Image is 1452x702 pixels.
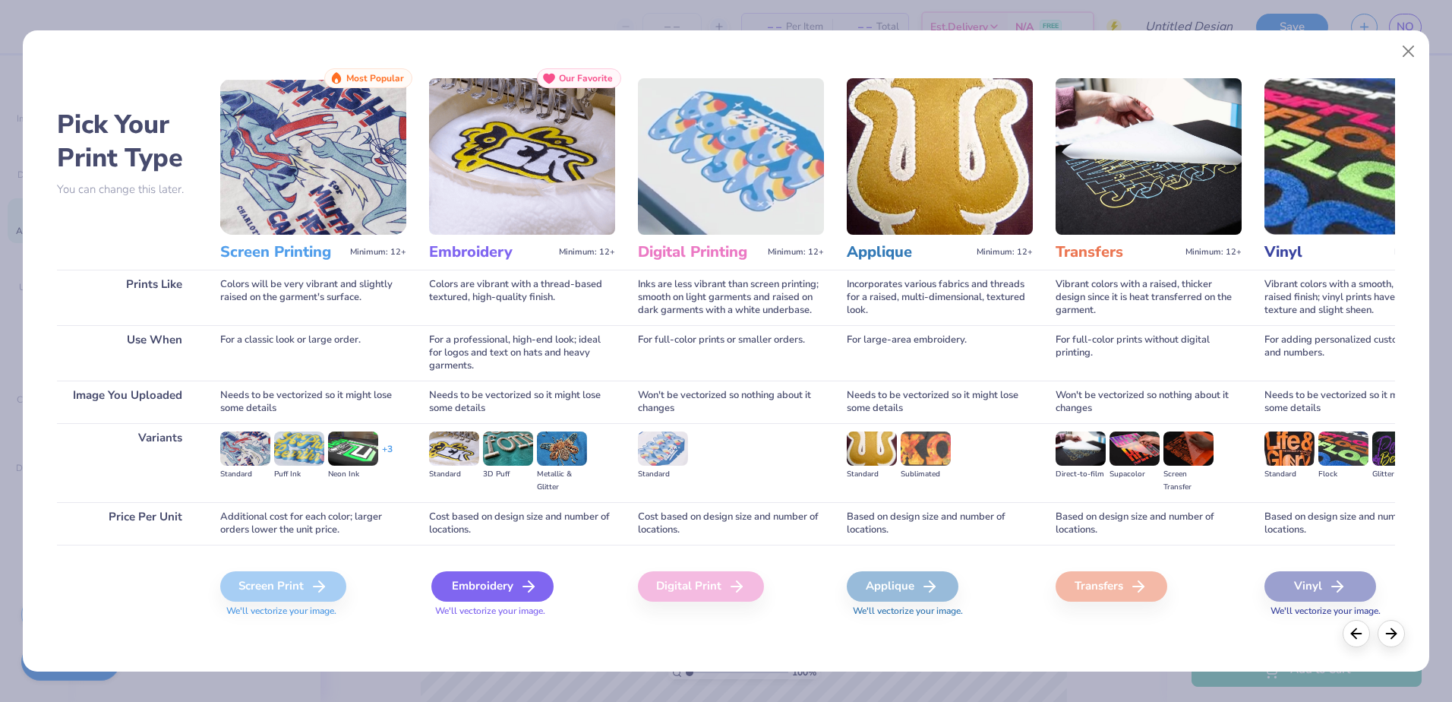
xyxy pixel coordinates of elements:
[1318,432,1368,465] img: Flock
[847,325,1033,381] div: For large-area embroidery.
[429,78,615,235] img: Embroidery
[768,247,824,258] span: Minimum: 12+
[1372,468,1422,481] div: Glitter
[220,325,406,381] div: For a classic look or large order.
[1163,432,1214,465] img: Screen Transfer
[559,73,613,84] span: Our Favorite
[483,468,533,481] div: 3D Puff
[1056,571,1167,602] div: Transfers
[1264,468,1315,481] div: Standard
[1372,432,1422,465] img: Glitter
[977,247,1033,258] span: Minimum: 12+
[847,78,1033,235] img: Applique
[431,571,554,602] div: Embroidery
[638,432,688,465] img: Standard
[847,432,897,465] img: Standard
[57,502,197,545] div: Price Per Unit
[901,468,951,481] div: Sublimated
[847,468,897,481] div: Standard
[1264,242,1388,262] h3: Vinyl
[429,432,479,465] img: Standard
[1264,432,1315,465] img: Standard
[220,270,406,325] div: Colors will be very vibrant and slightly raised on the garment's surface.
[328,432,378,465] img: Neon Ink
[57,381,197,423] div: Image You Uploaded
[220,502,406,545] div: Additional cost for each color; larger orders lower the unit price.
[57,325,197,381] div: Use When
[1264,325,1450,381] div: For adding personalized custom names and numbers.
[429,381,615,423] div: Needs to be vectorized so it might lose some details
[1056,381,1242,423] div: Won't be vectorized so nothing about it changes
[559,247,615,258] span: Minimum: 12+
[1264,571,1376,602] div: Vinyl
[1056,432,1106,465] img: Direct-to-film
[638,381,824,423] div: Won't be vectorized so nothing about it changes
[57,183,197,196] p: You can change this later.
[220,78,406,235] img: Screen Printing
[220,242,344,262] h3: Screen Printing
[220,381,406,423] div: Needs to be vectorized so it might lose some details
[638,78,824,235] img: Digital Printing
[847,381,1033,423] div: Needs to be vectorized so it might lose some details
[537,432,587,465] img: Metallic & Glitter
[483,432,533,465] img: 3D Puff
[429,242,553,262] h3: Embroidery
[1264,605,1450,618] span: We'll vectorize your image.
[350,247,406,258] span: Minimum: 12+
[901,432,951,465] img: Sublimated
[274,468,324,481] div: Puff Ink
[429,270,615,325] div: Colors are vibrant with a thread-based textured, high-quality finish.
[638,502,824,545] div: Cost based on design size and number of locations.
[1185,247,1242,258] span: Minimum: 12+
[220,468,270,481] div: Standard
[1056,242,1179,262] h3: Transfers
[638,468,688,481] div: Standard
[1264,381,1450,423] div: Needs to be vectorized so it might lose some details
[57,270,197,325] div: Prints Like
[1056,270,1242,325] div: Vibrant colors with a raised, thicker design since it is heat transferred on the garment.
[57,108,197,175] h2: Pick Your Print Type
[1056,502,1242,545] div: Based on design size and number of locations.
[847,571,958,602] div: Applique
[847,605,1033,618] span: We'll vectorize your image.
[638,325,824,381] div: For full-color prints or smaller orders.
[57,423,197,501] div: Variants
[220,432,270,465] img: Standard
[638,571,764,602] div: Digital Print
[429,502,615,545] div: Cost based on design size and number of locations.
[328,468,378,481] div: Neon Ink
[847,502,1033,545] div: Based on design size and number of locations.
[847,270,1033,325] div: Incorporates various fabrics and threads for a raised, multi-dimensional, textured look.
[429,468,479,481] div: Standard
[382,443,393,469] div: + 3
[638,242,762,262] h3: Digital Printing
[1056,325,1242,381] div: For full-color prints without digital printing.
[429,325,615,381] div: For a professional, high-end look; ideal for logos and text on hats and heavy garments.
[220,571,346,602] div: Screen Print
[1264,502,1450,545] div: Based on design size and number of locations.
[274,432,324,465] img: Puff Ink
[638,270,824,325] div: Inks are less vibrant than screen printing; smooth on light garments and raised on dark garments ...
[1318,468,1368,481] div: Flock
[1056,78,1242,235] img: Transfers
[1163,468,1214,494] div: Screen Transfer
[1264,78,1450,235] img: Vinyl
[1056,468,1106,481] div: Direct-to-film
[429,605,615,618] span: We'll vectorize your image.
[537,468,587,494] div: Metallic & Glitter
[346,73,404,84] span: Most Popular
[847,242,971,262] h3: Applique
[1394,37,1423,66] button: Close
[1264,270,1450,325] div: Vibrant colors with a smooth, slightly raised finish; vinyl prints have a consistent texture and ...
[220,605,406,618] span: We'll vectorize your image.
[1110,432,1160,465] img: Supacolor
[1110,468,1160,481] div: Supacolor
[1394,247,1450,258] span: Minimum: 12+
